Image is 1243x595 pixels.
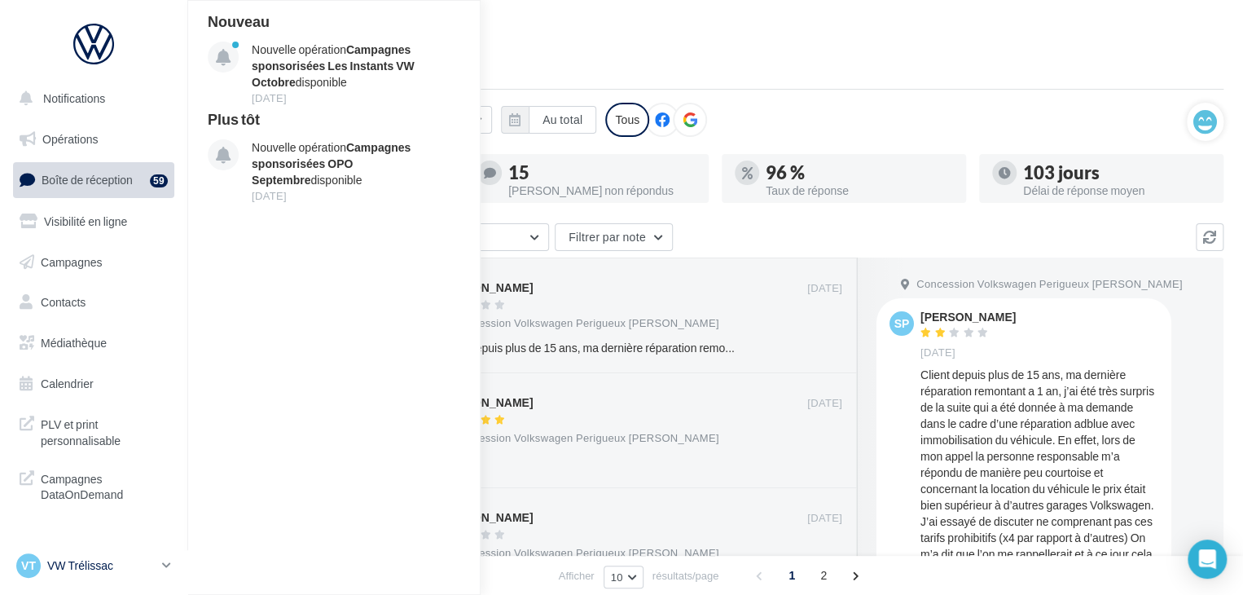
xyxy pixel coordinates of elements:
[508,164,696,182] div: 15
[605,103,649,137] div: Tous
[43,91,105,105] span: Notifications
[652,568,719,584] span: résultats/page
[920,346,955,360] span: [DATE]
[766,185,953,196] div: Taux de réponse
[41,295,86,309] span: Contacts
[10,162,178,197] a: Boîte de réception59
[779,562,805,588] span: 1
[437,509,533,526] div: [PERSON_NAME]
[41,468,168,503] span: Campagnes DataOnDemand
[207,26,1223,51] div: Boîte de réception
[807,511,842,526] span: [DATE]
[10,285,178,320] a: Contacts
[453,431,718,446] span: Concession Volkswagen Perigueux [PERSON_NAME]
[437,340,736,356] div: Client depuis plus de 15 ans, ma dernière réparation remontant a 1 an, j’ai été très surpris de l...
[44,214,127,228] span: Visibilité en ligne
[916,277,1182,292] span: Concession Volkswagen Perigueux [PERSON_NAME]
[437,455,736,471] div: 😀🙏👍
[150,174,168,187] div: 59
[10,122,178,156] a: Opérations
[10,461,178,509] a: Campagnes DataOnDemand
[10,245,178,280] a: Campagnes
[555,223,673,251] button: Filtrer par note
[766,164,953,182] div: 96 %
[508,185,696,196] div: [PERSON_NAME] non répondus
[21,558,36,574] span: VT
[10,407,178,455] a: PLV et print personnalisable
[41,336,107,350] span: Médiathèque
[41,377,94,390] span: Calendrier
[807,281,842,296] span: [DATE]
[453,546,718,561] span: Concession Volkswagen Perigueux [PERSON_NAME]
[10,326,178,360] a: Médiathèque
[41,254,103,268] span: Campagnes
[13,550,174,581] a: VT VW Trélissac
[1188,540,1227,579] div: Open Intercom Messenger
[10,82,171,116] button: Notifications
[453,316,718,331] span: Concession Volkswagen Perigueux [PERSON_NAME]
[437,280,533,296] div: [PERSON_NAME]
[559,568,595,584] span: Afficher
[501,106,596,134] button: Au total
[42,173,133,187] span: Boîte de réception
[807,396,842,411] span: [DATE]
[920,311,1016,323] div: [PERSON_NAME]
[611,571,623,584] span: 10
[10,367,178,401] a: Calendrier
[1023,164,1210,182] div: 103 jours
[529,106,596,134] button: Au total
[894,315,910,332] span: sp
[42,132,98,146] span: Opérations
[437,394,533,411] div: [PERSON_NAME]
[47,558,156,574] p: VW Trélissac
[604,566,643,588] button: 10
[810,562,837,588] span: 2
[1023,185,1210,196] div: Délai de réponse moyen
[41,413,168,448] span: PLV et print personnalisable
[10,205,178,239] a: Visibilité en ligne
